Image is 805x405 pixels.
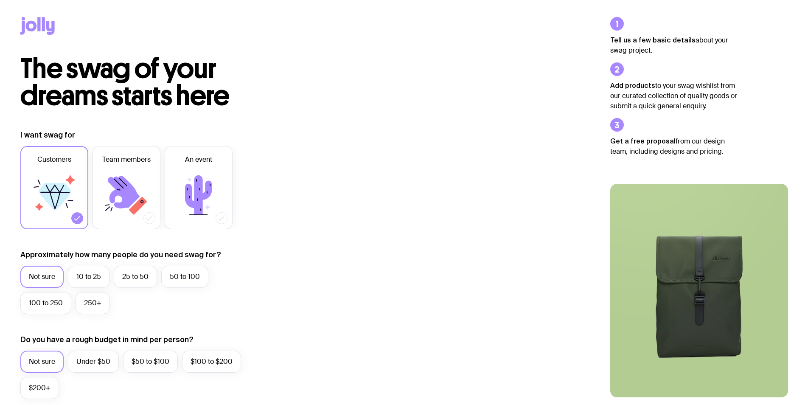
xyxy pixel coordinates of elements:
[610,35,738,56] p: about your swag project.
[20,130,75,140] label: I want swag for
[76,292,110,314] label: 250+
[114,266,157,288] label: 25 to 50
[610,137,676,145] strong: Get a free proposal
[37,155,71,165] span: Customers
[20,250,221,260] label: Approximately how many people do you need swag for?
[68,266,109,288] label: 10 to 25
[20,377,59,399] label: $200+
[610,82,655,89] strong: Add products
[20,52,230,112] span: The swag of your dreams starts here
[610,80,738,111] p: to your swag wishlist from our curated collection of quality goods or submit a quick general enqu...
[610,136,738,157] p: from our design team, including designs and pricing.
[20,351,64,373] label: Not sure
[20,292,71,314] label: 100 to 250
[123,351,178,373] label: $50 to $100
[20,335,194,345] label: Do you have a rough budget in mind per person?
[102,155,151,165] span: Team members
[182,351,241,373] label: $100 to $200
[20,266,64,288] label: Not sure
[161,266,208,288] label: 50 to 100
[68,351,119,373] label: Under $50
[610,36,696,44] strong: Tell us a few basic details
[185,155,212,165] span: An event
